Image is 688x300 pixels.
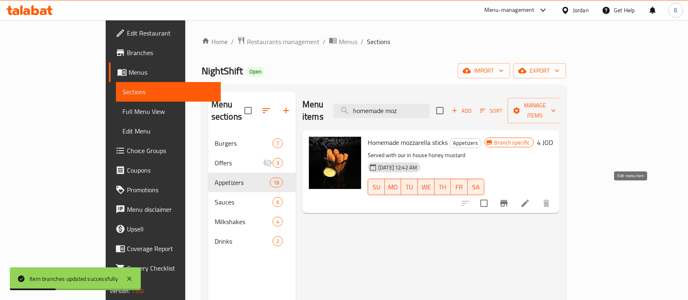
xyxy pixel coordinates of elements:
[263,158,273,168] svg: Inactive section
[208,133,296,153] div: Burgers7
[109,43,221,62] a: Branches
[454,181,464,193] span: FR
[240,102,257,119] span: Select all sections
[215,138,273,148] span: Burgers
[215,158,263,168] span: Offers
[464,66,504,76] span: import
[418,179,435,195] button: WE
[273,218,282,226] span: 4
[451,106,473,116] span: Add
[573,6,589,15] div: Jordan
[122,126,214,136] span: Edit Menu
[127,224,214,234] span: Upsell
[127,263,214,273] span: Grocery Checklist
[450,138,481,148] span: Appetizers
[302,98,324,123] h2: Menu items
[368,136,448,149] span: Homemade mozzarella sticks
[367,37,390,47] span: Sections
[215,236,273,246] span: Drinks
[388,181,398,193] span: MO
[116,121,221,141] a: Edit Menu
[116,102,221,121] a: Full Menu View
[435,179,451,195] button: TH
[273,198,282,206] span: 6
[109,23,221,43] a: Edit Restaurant
[484,5,535,15] div: Menu-management
[122,87,214,97] span: Sections
[208,212,296,231] div: Milkshakes4
[401,179,418,195] button: TU
[270,179,282,187] span: 18
[127,146,214,156] span: Choice Groups
[508,98,562,123] button: Manage items
[127,165,214,175] span: Coupons
[246,67,265,77] div: Open
[494,193,514,213] button: Branch-specific-item
[215,197,273,207] span: Sauces
[29,274,118,283] div: Item branches updated successfully
[449,138,482,148] div: Appetizers
[211,98,244,123] h2: Menu sections
[323,37,326,47] li: /
[273,217,283,227] div: items
[458,63,510,78] button: import
[109,200,221,219] a: Menu disclaimer
[127,244,214,253] span: Coverage Report
[404,181,415,193] span: TU
[202,62,243,80] span: NightShift
[273,238,282,245] span: 2
[202,36,566,47] nav: breadcrumb
[122,107,214,116] span: Full Menu View
[361,37,364,47] li: /
[129,67,214,77] span: Menus
[247,37,320,47] span: Restaurants management
[475,195,493,212] span: Select to update
[208,130,296,254] nav: Menu sections
[385,179,402,195] button: MO
[215,178,270,187] span: Appetizers
[491,139,533,147] span: Branch specific
[257,101,276,120] span: Sort sections
[208,231,296,251] div: Drinks2
[109,239,221,258] a: Coverage Report
[109,160,221,180] a: Coupons
[513,63,566,78] button: export
[674,6,677,15] span: B
[471,181,481,193] span: SA
[514,100,556,121] span: Manage items
[127,48,214,58] span: Branches
[438,181,448,193] span: TH
[421,181,431,193] span: WE
[273,159,282,167] span: 3
[127,28,214,38] span: Edit Restaurant
[273,158,283,168] div: items
[375,164,420,171] span: [DATE] 12:42 AM
[368,179,385,195] button: SU
[333,104,430,118] input: search
[231,37,234,47] li: /
[208,153,296,173] div: Offers3
[478,104,504,117] button: Sort
[520,66,559,76] span: export
[127,185,214,195] span: Promotions
[276,101,296,120] button: Add section
[480,106,502,116] span: Sort
[109,258,221,278] a: Grocery Checklist
[537,137,553,148] h6: 4 JOD
[215,217,273,227] span: Milkshakes
[208,192,296,212] div: Sauces6
[109,141,221,160] a: Choice Groups
[109,180,221,200] a: Promotions
[270,178,283,187] div: items
[237,36,320,47] a: Restaurants management
[329,36,357,47] a: Menus
[431,102,448,119] span: Select section
[246,68,265,75] span: Open
[273,197,283,207] div: items
[339,37,357,47] span: Menus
